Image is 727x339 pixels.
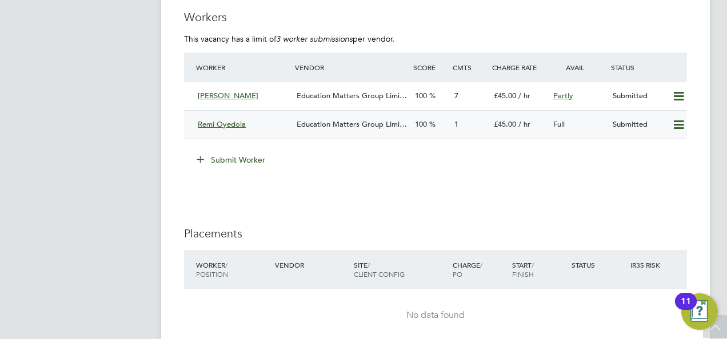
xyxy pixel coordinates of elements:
[681,301,691,316] div: 11
[509,255,569,284] div: Start
[415,91,427,100] span: 100
[454,91,458,100] span: 7
[195,309,676,321] div: No data found
[549,57,608,78] div: Avail
[410,57,450,78] div: Score
[297,91,407,100] span: Education Matters Group Limi…
[450,57,489,78] div: Cmts
[415,119,427,129] span: 100
[272,255,351,275] div: Vendor
[681,293,718,330] button: Open Resource Center, 11 new notifications
[297,119,407,129] span: Education Matters Group Limi…
[489,57,549,78] div: Charge Rate
[196,260,228,279] span: / Position
[569,255,628,275] div: Status
[198,91,258,100] span: [PERSON_NAME]
[518,119,530,129] span: / hr
[608,87,668,106] div: Submitted
[628,255,667,275] div: IR35 Risk
[454,119,458,129] span: 1
[198,119,246,129] span: Remi Oyedola
[450,255,509,284] div: Charge
[184,10,687,25] h3: Workers
[354,260,405,279] span: / Client Config
[193,255,272,284] div: Worker
[292,57,410,78] div: Vendor
[193,57,292,78] div: Worker
[494,119,516,129] span: £45.00
[608,115,668,134] div: Submitted
[184,34,687,44] p: This vacancy has a limit of per vendor.
[453,260,482,279] span: / PO
[494,91,516,100] span: £45.00
[189,151,274,169] button: Submit Worker
[553,119,565,129] span: Full
[518,91,530,100] span: / hr
[553,91,573,100] span: Partly
[276,34,353,44] em: 3 worker submissions
[351,255,450,284] div: Site
[608,57,687,78] div: Status
[512,260,534,279] span: / Finish
[184,226,687,241] h3: Placements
